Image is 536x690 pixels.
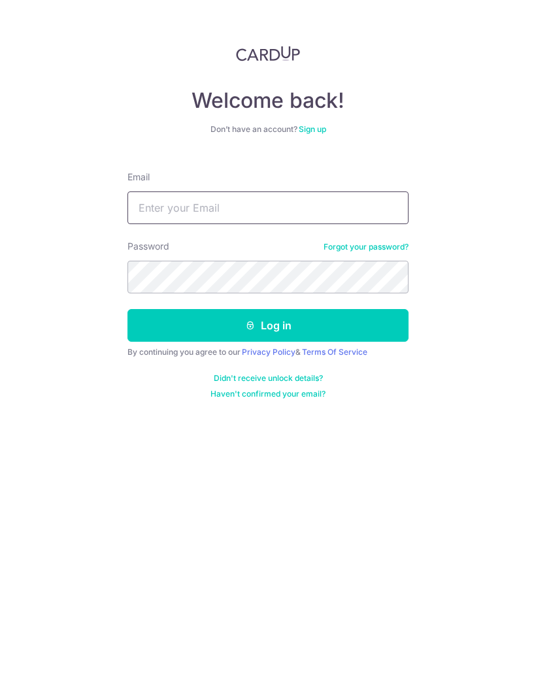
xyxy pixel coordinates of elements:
[127,309,409,342] button: Log in
[127,191,409,224] input: Enter your Email
[242,347,295,357] a: Privacy Policy
[214,373,323,384] a: Didn't receive unlock details?
[210,389,326,399] a: Haven't confirmed your email?
[127,88,409,114] h4: Welcome back!
[127,347,409,357] div: By continuing you agree to our &
[127,171,150,184] label: Email
[324,242,409,252] a: Forgot your password?
[299,124,326,134] a: Sign up
[127,240,169,253] label: Password
[127,124,409,135] div: Don’t have an account?
[236,46,300,61] img: CardUp Logo
[302,347,367,357] a: Terms Of Service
